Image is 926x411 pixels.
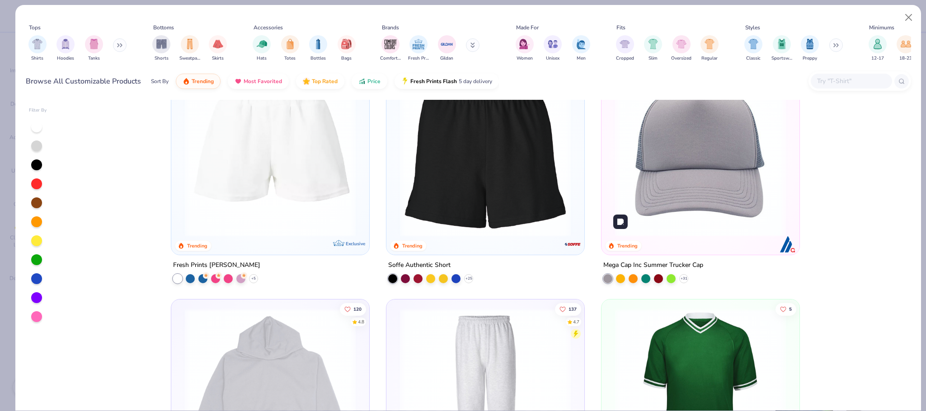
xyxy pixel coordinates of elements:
button: filter button [897,35,915,62]
span: Women [517,55,533,62]
div: filter for Men [572,35,590,62]
span: Trending [192,78,214,85]
span: Gildan [440,55,453,62]
div: Fits [616,23,625,32]
span: Hoodies [57,55,74,62]
span: Bags [341,55,352,62]
button: filter button [616,35,634,62]
div: filter for Classic [744,35,762,62]
div: filter for Totes [281,35,299,62]
span: Classic [746,55,761,62]
span: Regular [701,55,718,62]
img: Hoodies Image [61,39,71,49]
button: filter button [700,35,719,62]
span: Sweatpants [179,55,200,62]
div: filter for Skirts [209,35,227,62]
span: Bottles [310,55,326,62]
button: filter button [56,35,75,62]
div: Bottoms [153,23,174,32]
div: filter for Fresh Prints [408,35,429,62]
div: filter for Sweatpants [179,35,200,62]
span: 18-23 [899,55,912,62]
img: Regular Image [705,39,715,49]
button: filter button [869,35,887,62]
div: Fresh Prints [PERSON_NAME] [173,260,260,271]
span: + 25 [465,276,472,281]
div: 4.8 [358,318,364,325]
span: Price [367,78,381,85]
button: filter button [516,35,534,62]
span: Shorts [155,55,169,62]
span: 5 [789,307,792,311]
div: Sort By [151,77,169,85]
button: filter button [644,35,662,62]
span: + 31 [681,276,687,281]
img: Skirts Image [213,39,223,49]
button: filter button [744,35,762,62]
div: Soffe Authentic Short [388,260,451,271]
div: filter for Gildan [438,35,456,62]
span: 12-17 [871,55,884,62]
input: Try "T-Shirt" [816,76,886,86]
div: filter for Slim [644,35,662,62]
img: Totes Image [285,39,295,49]
img: Tanks Image [89,39,99,49]
span: Preppy [803,55,817,62]
img: Preppy Image [805,39,815,49]
img: Soffe logo [564,235,582,253]
div: filter for Women [516,35,534,62]
img: Hats Image [257,39,267,49]
img: TopRated.gif [303,78,310,85]
button: Like [340,303,366,315]
button: filter button [338,35,356,62]
img: Unisex Image [548,39,558,49]
button: Like [555,303,581,315]
img: Slim Image [648,39,658,49]
div: filter for Oversized [671,35,691,62]
div: filter for Bottles [309,35,327,62]
img: f2aea35a-bd5e-487e-a8a1-25153f44d02a [395,66,575,237]
img: Men Image [576,39,586,49]
div: filter for Shirts [28,35,47,62]
span: + 5 [251,276,256,281]
div: filter for Cropped [616,35,634,62]
img: Comfort Colors Image [384,37,397,51]
img: Sportswear Image [777,39,787,49]
button: filter button [801,35,819,62]
button: Price [352,74,387,89]
img: Shorts Image [156,39,167,49]
button: Most Favorited [228,74,289,89]
div: filter for Shorts [152,35,170,62]
span: Slim [649,55,658,62]
div: filter for Unisex [544,35,562,62]
span: Unisex [546,55,559,62]
div: filter for Sportswear [771,35,792,62]
button: filter button [281,35,299,62]
span: 137 [569,307,577,311]
span: Skirts [212,55,224,62]
img: trending.gif [183,78,190,85]
button: filter button [572,35,590,62]
button: filter button [309,35,327,62]
div: Accessories [254,23,283,32]
img: Shirts Image [32,39,42,49]
span: Oversized [671,55,691,62]
div: filter for 12-17 [869,35,887,62]
button: filter button [85,35,103,62]
div: Minimums [869,23,894,32]
span: Men [577,55,586,62]
div: filter for Hoodies [56,35,75,62]
button: filter button [671,35,691,62]
span: Exclusive [346,241,365,247]
img: Gildan Image [440,37,454,51]
div: Brands [382,23,399,32]
img: Sweatpants Image [185,39,195,49]
img: Bottles Image [313,39,323,49]
button: Close [900,9,917,26]
button: filter button [771,35,792,62]
button: filter button [438,35,456,62]
div: Mega Cap Inc Summer Trucker Cap [603,260,703,271]
span: Most Favorited [244,78,282,85]
div: Tops [29,23,41,32]
div: filter for Preppy [801,35,819,62]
